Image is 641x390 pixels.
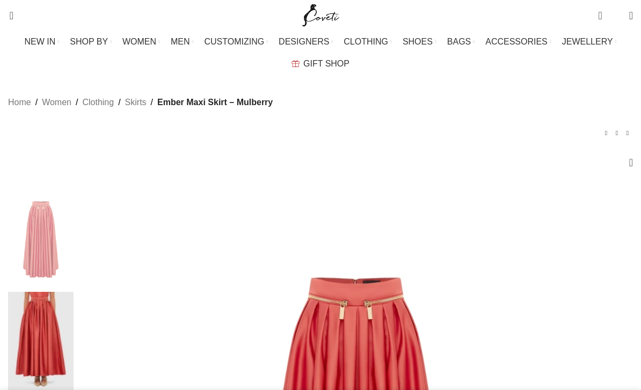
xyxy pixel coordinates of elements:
a: SHOES [403,31,436,52]
span: ACCESSORIES [485,36,548,47]
span: JEWELLERY [562,36,613,47]
span: GIFT SHOP [303,58,349,69]
a: ACCESSORIES [485,31,551,52]
a: Women [42,95,71,109]
img: GiftBag [292,60,300,67]
span: DESIGNERS [279,36,329,47]
a: MEN [171,31,193,52]
span: 0 [613,13,621,21]
a: Next product [622,128,633,139]
span: Ember Maxi Skirt – Mulberry [157,95,273,109]
a: Previous product [601,128,611,139]
a: BAGS [447,31,475,52]
span: NEW IN [25,36,56,47]
span: MEN [171,36,190,47]
div: Main navigation [3,31,638,74]
a: Skirts [125,95,147,109]
a: JEWELLERY [562,31,617,52]
span: CLOTHING [344,36,388,47]
a: SHOP BY [70,31,112,52]
span: BAGS [447,36,471,47]
nav: Breadcrumb [8,95,273,109]
a: CUSTOMIZING [204,31,268,52]
a: CLOTHING [344,31,392,52]
img: Ember Maxi Skirt - Mulberry [8,184,74,286]
a: GIFT SHOP [292,53,349,74]
span: SHOES [403,36,433,47]
a: Clothing [82,95,114,109]
span: 0 [599,8,607,16]
span: WOMEN [122,36,156,47]
a: DESIGNERS [279,31,333,52]
span: SHOP BY [70,36,108,47]
a: NEW IN [25,31,60,52]
a: Search [3,5,13,26]
a: Home [8,95,31,109]
a: Site logo [300,10,342,19]
a: 0 [593,5,607,26]
span: CUSTOMIZING [204,36,264,47]
div: My Wishlist [610,5,621,26]
a: WOMEN [122,31,160,52]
